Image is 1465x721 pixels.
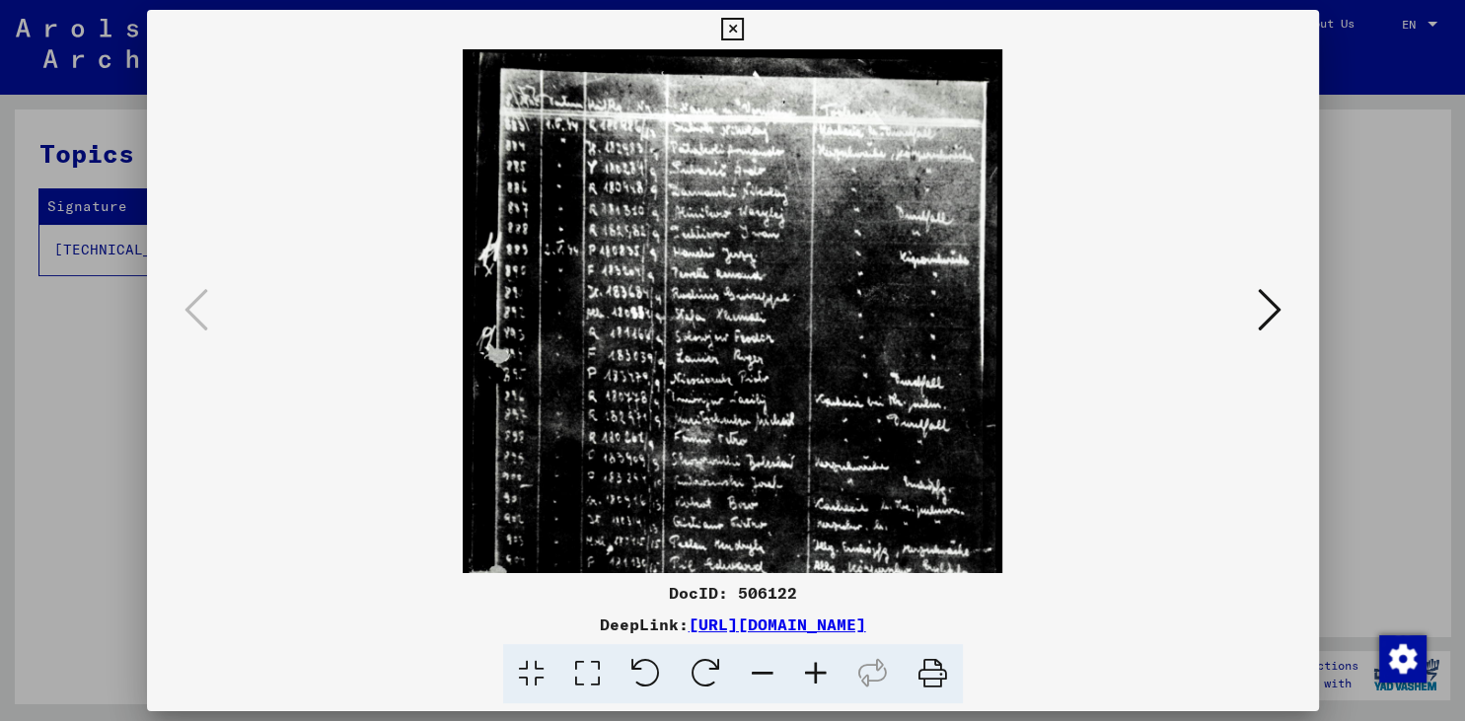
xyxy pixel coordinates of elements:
div: DeepLink: [147,613,1319,636]
div: Change consent [1378,634,1426,682]
img: Change consent [1379,635,1427,683]
a: [URL][DOMAIN_NAME] [689,614,866,634]
div: DocID: 506122 [147,581,1319,605]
